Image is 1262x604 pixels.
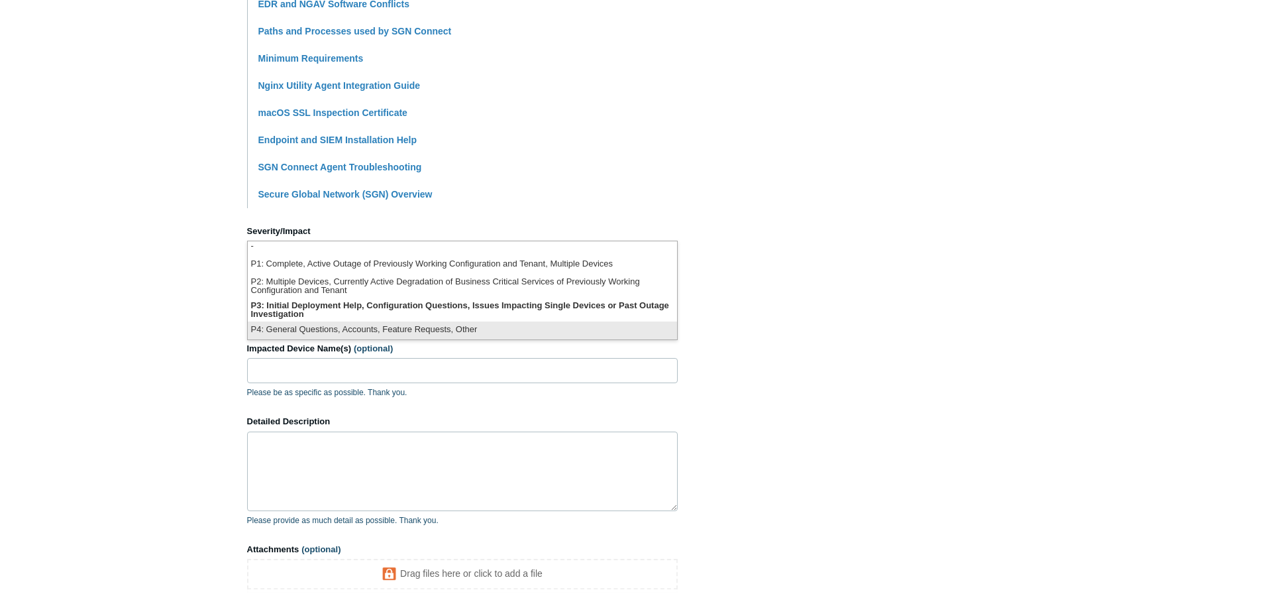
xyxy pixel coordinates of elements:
[258,107,407,118] a: macOS SSL Inspection Certificate
[247,415,678,428] label: Detailed Description
[247,387,678,398] p: Please be as specific as possible. Thank you.
[258,162,422,172] a: SGN Connect Agent Troubleshooting
[248,298,677,322] li: P3: Initial Deployment Help, Configuration Questions, Issues Impacting Single Devices or Past Out...
[248,322,677,339] li: P4: General Questions, Accounts, Feature Requests, Other
[247,543,678,556] label: Attachments
[247,225,678,238] label: Severity/Impact
[248,274,677,298] li: P2: Multiple Devices, Currently Active Degradation of Business Critical Services of Previously Wo...
[258,189,433,200] a: Secure Global Network (SGN) Overview
[258,53,364,64] a: Minimum Requirements
[247,514,678,526] p: Please provide as much detail as possible. Thank you.
[301,544,341,554] span: (optional)
[247,342,678,355] label: Impacted Device Name(s)
[258,26,452,36] a: Paths and Processes used by SGN Connect
[248,238,677,256] li: -
[258,80,420,91] a: Nginx Utility Agent Integration Guide
[248,256,677,274] li: P1: Complete, Active Outage of Previously Working Configuration and Tenant, Multiple Devices
[258,135,417,145] a: Endpoint and SIEM Installation Help
[354,343,393,353] span: (optional)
